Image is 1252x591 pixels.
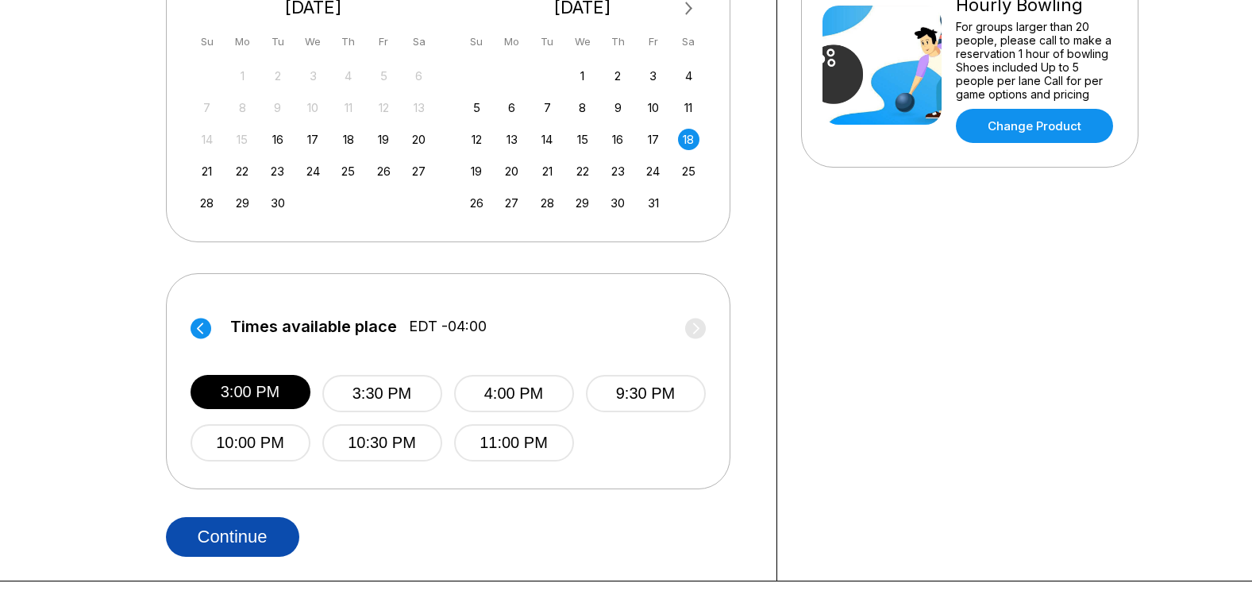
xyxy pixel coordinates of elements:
[501,97,522,118] div: Choose Monday, October 6th, 2025
[408,129,430,150] div: Choose Saturday, September 20th, 2025
[678,160,699,182] div: Choose Saturday, October 25th, 2025
[454,375,574,412] button: 4:00 PM
[230,318,397,335] span: Times available place
[337,160,359,182] div: Choose Thursday, September 25th, 2025
[322,375,442,412] button: 3:30 PM
[302,97,324,118] div: Not available Wednesday, September 10th, 2025
[501,129,522,150] div: Choose Monday, October 13th, 2025
[678,31,699,52] div: Sa
[572,160,593,182] div: Choose Wednesday, October 22nd, 2025
[408,31,430,52] div: Sa
[537,97,558,118] div: Choose Tuesday, October 7th, 2025
[373,97,395,118] div: Not available Friday, September 12th, 2025
[408,97,430,118] div: Not available Saturday, September 13th, 2025
[822,6,942,125] img: Hourly Bowling
[196,129,218,150] div: Not available Sunday, September 14th, 2025
[302,31,324,52] div: We
[337,65,359,87] div: Not available Thursday, September 4th, 2025
[302,65,324,87] div: Not available Wednesday, September 3rd, 2025
[607,160,629,182] div: Choose Thursday, October 23rd, 2025
[232,97,253,118] div: Not available Monday, September 8th, 2025
[642,65,664,87] div: Choose Friday, October 3rd, 2025
[195,64,433,214] div: month 2025-09
[373,65,395,87] div: Not available Friday, September 5th, 2025
[466,160,487,182] div: Choose Sunday, October 19th, 2025
[267,129,288,150] div: Choose Tuesday, September 16th, 2025
[373,129,395,150] div: Choose Friday, September 19th, 2025
[607,192,629,214] div: Choose Thursday, October 30th, 2025
[232,129,253,150] div: Not available Monday, September 15th, 2025
[322,424,442,462] button: 10:30 PM
[232,31,253,52] div: Mo
[501,160,522,182] div: Choose Monday, October 20th, 2025
[408,65,430,87] div: Not available Saturday, September 6th, 2025
[607,129,629,150] div: Choose Thursday, October 16th, 2025
[196,97,218,118] div: Not available Sunday, September 7th, 2025
[191,375,310,409] button: 3:00 PM
[454,424,574,462] button: 11:00 PM
[572,31,593,52] div: We
[642,97,664,118] div: Choose Friday, October 10th, 2025
[501,192,522,214] div: Choose Monday, October 27th, 2025
[302,160,324,182] div: Choose Wednesday, September 24th, 2025
[373,160,395,182] div: Choose Friday, September 26th, 2025
[337,129,359,150] div: Choose Thursday, September 18th, 2025
[267,97,288,118] div: Not available Tuesday, September 9th, 2025
[409,318,487,335] span: EDT -04:00
[232,192,253,214] div: Choose Monday, September 29th, 2025
[642,31,664,52] div: Fr
[267,65,288,87] div: Not available Tuesday, September 2nd, 2025
[466,192,487,214] div: Choose Sunday, October 26th, 2025
[337,97,359,118] div: Not available Thursday, September 11th, 2025
[537,160,558,182] div: Choose Tuesday, October 21st, 2025
[537,192,558,214] div: Choose Tuesday, October 28th, 2025
[267,160,288,182] div: Choose Tuesday, September 23rd, 2025
[678,129,699,150] div: Choose Saturday, October 18th, 2025
[586,375,706,412] button: 9:30 PM
[607,97,629,118] div: Choose Thursday, October 9th, 2025
[501,31,522,52] div: Mo
[232,160,253,182] div: Choose Monday, September 22nd, 2025
[466,31,487,52] div: Su
[166,517,299,557] button: Continue
[642,192,664,214] div: Choose Friday, October 31st, 2025
[267,31,288,52] div: Tu
[191,424,310,462] button: 10:00 PM
[572,129,593,150] div: Choose Wednesday, October 15th, 2025
[302,129,324,150] div: Choose Wednesday, September 17th, 2025
[464,64,702,214] div: month 2025-10
[642,160,664,182] div: Choose Friday, October 24th, 2025
[537,129,558,150] div: Choose Tuesday, October 14th, 2025
[956,109,1113,143] a: Change Product
[956,20,1117,101] div: For groups larger than 20 people, please call to make a reservation 1 hour of bowling Shoes inclu...
[232,65,253,87] div: Not available Monday, September 1st, 2025
[196,160,218,182] div: Choose Sunday, September 21st, 2025
[607,65,629,87] div: Choose Thursday, October 2nd, 2025
[373,31,395,52] div: Fr
[196,31,218,52] div: Su
[537,31,558,52] div: Tu
[678,97,699,118] div: Choose Saturday, October 11th, 2025
[466,129,487,150] div: Choose Sunday, October 12th, 2025
[642,129,664,150] div: Choose Friday, October 17th, 2025
[607,31,629,52] div: Th
[572,192,593,214] div: Choose Wednesday, October 29th, 2025
[572,97,593,118] div: Choose Wednesday, October 8th, 2025
[408,160,430,182] div: Choose Saturday, September 27th, 2025
[678,65,699,87] div: Choose Saturday, October 4th, 2025
[196,192,218,214] div: Choose Sunday, September 28th, 2025
[466,97,487,118] div: Choose Sunday, October 5th, 2025
[572,65,593,87] div: Choose Wednesday, October 1st, 2025
[267,192,288,214] div: Choose Tuesday, September 30th, 2025
[337,31,359,52] div: Th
